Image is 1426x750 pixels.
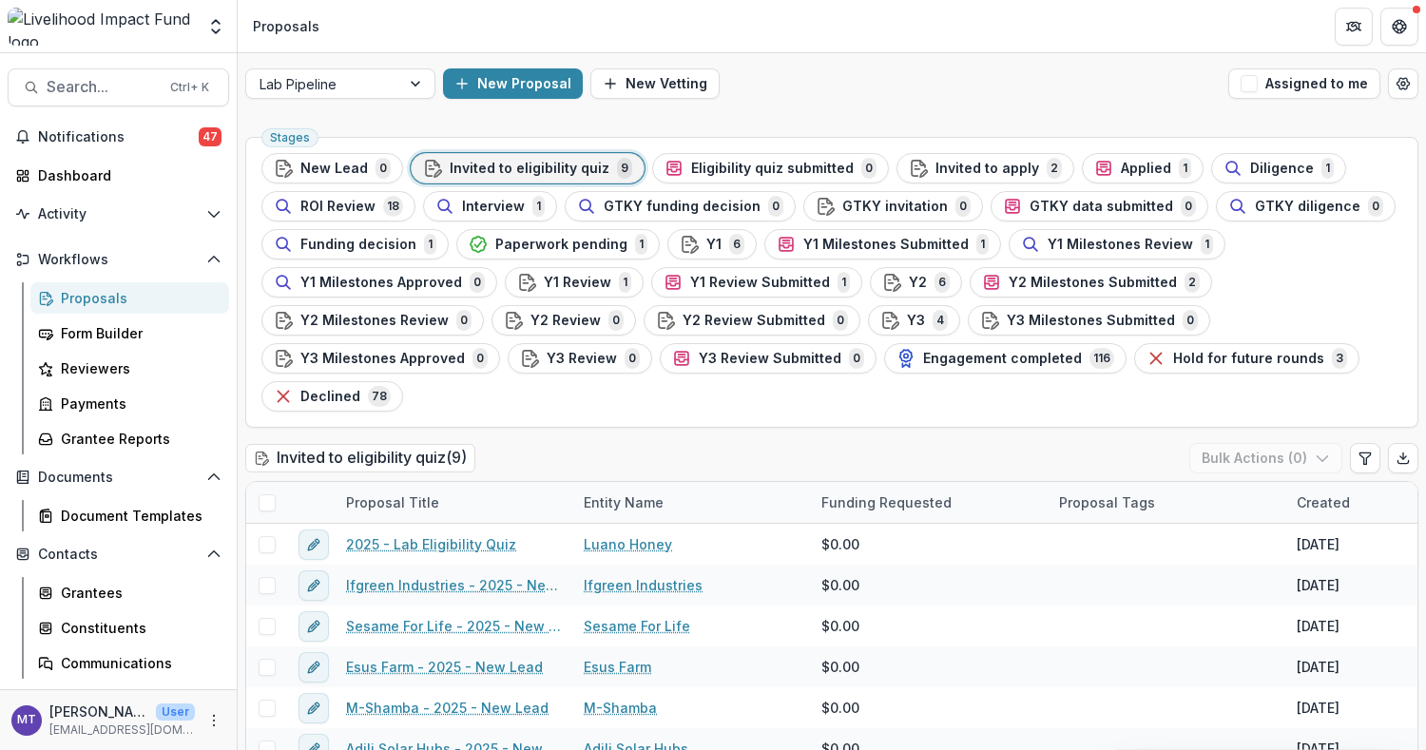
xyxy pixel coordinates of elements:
[584,575,703,595] a: Ifgreen Industries
[868,305,960,336] button: Y34
[547,351,617,367] span: Y3 Review
[299,570,329,601] button: edit
[8,122,229,152] button: Notifications47
[30,612,229,644] a: Constituents
[335,482,572,523] div: Proposal Title
[261,381,403,412] button: Declined78
[61,358,214,378] div: Reviewers
[907,313,925,329] span: Y3
[17,714,36,726] div: Muthoni Thuo
[1388,443,1418,473] button: Export table data
[299,652,329,683] button: edit
[690,275,830,291] span: Y1 Review Submitted
[821,616,859,636] span: $0.00
[584,657,651,677] a: Esus Farm
[383,196,403,217] span: 18
[1185,272,1200,293] span: 2
[38,252,199,268] span: Workflows
[821,657,859,677] span: $0.00
[1009,229,1225,260] button: Y1 Milestones Review1
[261,267,497,298] button: Y1 Milestones Approved0
[38,470,199,486] span: Documents
[590,68,720,99] button: New Vetting
[584,698,657,718] a: M-Shamba
[470,272,485,293] span: 0
[572,482,810,523] div: Entity Name
[625,348,640,369] span: 0
[299,529,329,560] button: edit
[1201,234,1213,255] span: 1
[1047,158,1062,179] span: 2
[261,153,403,183] button: New Lead0
[544,275,611,291] span: Y1 Review
[346,575,561,595] a: Ifgreen Industries - 2025 - New Lead
[821,698,859,718] span: $0.00
[1368,196,1383,217] span: 0
[30,388,229,419] a: Payments
[61,288,214,308] div: Proposals
[8,199,229,229] button: Open Activity
[617,158,632,179] span: 9
[1048,492,1166,512] div: Proposal Tags
[472,348,488,369] span: 0
[346,657,543,677] a: Esus Farm - 2025 - New Lead
[909,275,927,291] span: Y2
[8,244,229,275] button: Open Workflows
[1183,310,1198,331] span: 0
[508,343,652,374] button: Y3 Review0
[299,611,329,642] button: edit
[261,229,449,260] button: Funding decision1
[1228,68,1380,99] button: Assigned to me
[870,267,962,298] button: Y26
[699,351,841,367] span: Y3 Review Submitted
[651,267,862,298] button: Y1 Review Submitted1
[30,423,229,454] a: Grantee Reports
[584,616,690,636] a: Sesame For Life
[821,534,859,554] span: $0.00
[253,16,319,36] div: Proposals
[30,577,229,608] a: Grantees
[1007,313,1175,329] span: Y3 Milestones Submitted
[1332,348,1347,369] span: 3
[933,310,948,331] span: 4
[49,721,195,739] p: [EMAIL_ADDRESS][DOMAIN_NAME]
[1250,161,1314,177] span: Diligence
[300,313,449,329] span: Y2 Milestones Review
[1297,575,1339,595] div: [DATE]
[450,161,609,177] span: Invited to eligibility quiz
[423,191,557,221] button: Interview1
[495,237,627,253] span: Paperwork pending
[346,616,561,636] a: Sesame For Life - 2025 - New Lead
[38,129,199,145] span: Notifications
[1048,237,1193,253] span: Y1 Milestones Review
[30,500,229,531] a: Document Templates
[1211,153,1346,183] button: Diligence1
[970,267,1212,298] button: Y2 Milestones Submitted2
[861,158,877,179] span: 0
[346,698,549,718] a: M-Shamba - 2025 - New Lead
[335,492,451,512] div: Proposal Title
[652,153,889,183] button: Eligibility quiz submitted0
[1216,191,1396,221] button: GTKY diligence0
[1335,8,1373,46] button: Partners
[1189,443,1342,473] button: Bulk Actions (0)
[667,229,757,260] button: Y16
[38,165,214,185] div: Dashboard
[935,161,1039,177] span: Invited to apply
[156,703,195,721] p: User
[1297,657,1339,677] div: [DATE]
[1089,348,1114,369] span: 116
[833,310,848,331] span: 0
[565,191,796,221] button: GTKY funding decision0
[803,191,983,221] button: GTKY invitation0
[968,305,1210,336] button: Y3 Milestones Submitted0
[61,653,214,673] div: Communications
[505,267,644,298] button: Y1 Review1
[1048,482,1285,523] div: Proposal Tags
[644,305,860,336] button: Y2 Review Submitted0
[1121,161,1171,177] span: Applied
[1082,153,1204,183] button: Applied1
[30,317,229,349] a: Form Builder
[1134,343,1359,374] button: Hold for future rounds3
[61,618,214,638] div: Constituents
